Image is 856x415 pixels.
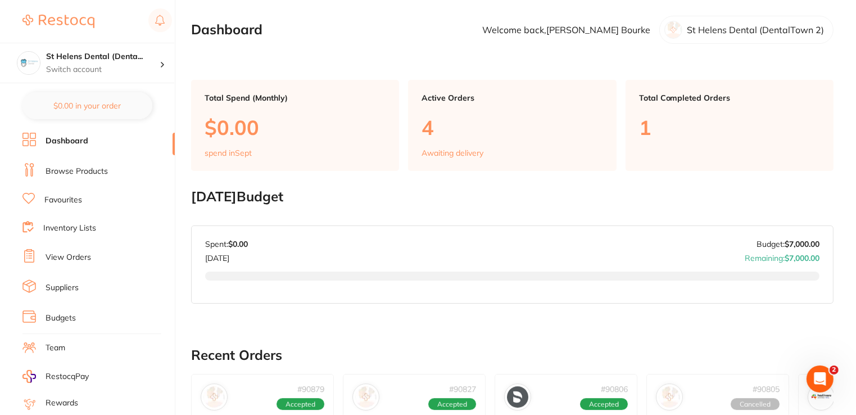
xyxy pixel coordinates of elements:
[807,366,834,393] iframe: Intercom live chat
[46,371,89,382] span: RestocqPay
[205,240,248,249] p: Spent:
[205,249,248,263] p: [DATE]
[17,52,40,74] img: St Helens Dental (DentalTown 2)
[205,93,386,102] p: Total Spend (Monthly)
[22,8,94,34] a: Restocq Logo
[639,116,820,139] p: 1
[203,386,225,408] img: Adam Dental
[449,385,476,394] p: # 90827
[46,51,160,62] h4: St Helens Dental (DentalTown 2)
[482,25,650,35] p: Welcome back, [PERSON_NAME] Bourke
[507,386,528,408] img: Dentsply Sirona
[408,80,616,171] a: Active Orders4Awaiting delivery
[580,398,628,411] span: Accepted
[277,398,324,411] span: Accepted
[228,239,248,249] strong: $0.00
[191,189,834,205] h2: [DATE] Budget
[422,148,483,157] p: Awaiting delivery
[46,252,91,263] a: View Orders
[46,398,78,409] a: Rewards
[46,282,79,294] a: Suppliers
[44,195,82,206] a: Favourites
[22,92,152,119] button: $0.00 in your order
[757,240,819,249] p: Budget:
[46,342,65,354] a: Team
[22,15,94,28] img: Restocq Logo
[687,25,824,35] p: St Helens Dental (DentalTown 2)
[355,386,377,408] img: Henry Schein Halas
[46,64,160,75] p: Switch account
[22,370,36,383] img: RestocqPay
[46,313,76,324] a: Budgets
[191,348,834,363] h2: Recent Orders
[601,385,628,394] p: # 90806
[46,136,88,147] a: Dashboard
[191,80,399,171] a: Total Spend (Monthly)$0.00spend inSept
[810,386,832,408] img: Healthware Australia Ridley
[191,22,262,38] h2: Dashboard
[205,148,252,157] p: spend in Sept
[43,223,96,234] a: Inventory Lists
[428,398,476,411] span: Accepted
[297,385,324,394] p: # 90879
[830,366,839,375] span: 2
[745,249,819,263] p: Remaining:
[22,370,89,383] a: RestocqPay
[731,398,780,411] span: Cancelled
[46,166,108,177] a: Browse Products
[785,253,819,263] strong: $7,000.00
[205,116,386,139] p: $0.00
[753,385,780,394] p: # 90805
[422,116,603,139] p: 4
[639,93,820,102] p: Total Completed Orders
[785,239,819,249] strong: $7,000.00
[422,93,603,102] p: Active Orders
[626,80,834,171] a: Total Completed Orders1
[659,386,680,408] img: Adam Dental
